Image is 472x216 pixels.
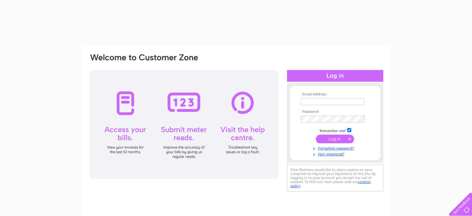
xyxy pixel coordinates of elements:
a: Forgotten password? [301,145,371,151]
div: Clear Business would like to place cookies on your computer to improve your experience of the sit... [287,164,383,191]
th: Email Address: [299,92,371,97]
th: Password: [299,110,371,114]
td: Remember me? [299,127,371,133]
input: Submit [316,135,354,143]
a: cookies policy [290,180,371,188]
a: Not registered? [301,151,371,157]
